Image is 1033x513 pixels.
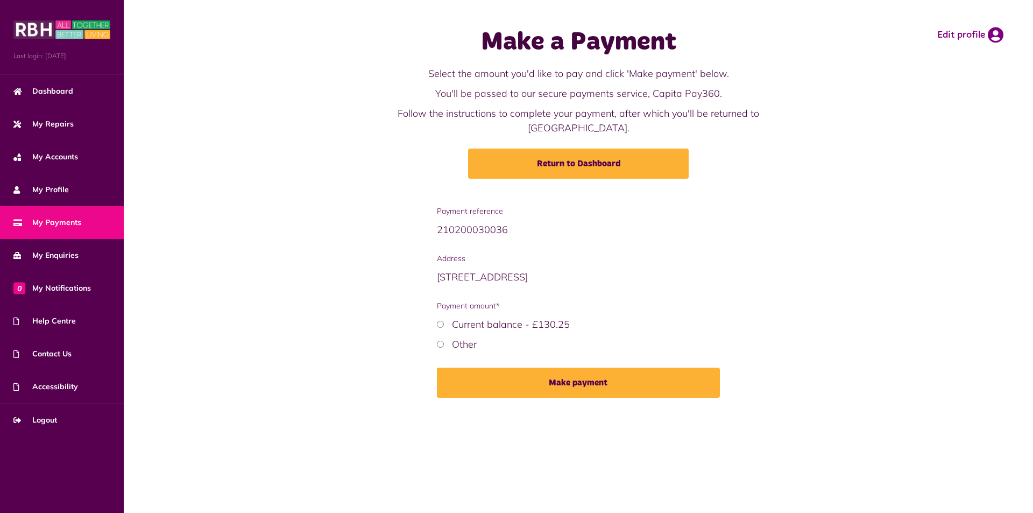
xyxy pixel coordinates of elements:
span: Logout [13,414,57,426]
span: Address [437,253,720,264]
img: MyRBH [13,19,110,40]
span: My Enquiries [13,250,79,261]
span: Help Centre [13,315,76,327]
p: Select the amount you'd like to pay and click 'Make payment' below. [363,66,794,81]
span: Last login: [DATE] [13,51,110,61]
h1: Make a Payment [363,27,794,58]
span: Dashboard [13,86,73,97]
label: Current balance - £130.25 [452,318,570,331]
p: Follow the instructions to complete your payment, after which you'll be returned to [GEOGRAPHIC_D... [363,106,794,135]
span: Payment amount* [437,300,720,312]
span: 0 [13,282,25,294]
span: Contact Us [13,348,72,360]
span: My Accounts [13,151,78,163]
button: Make payment [437,368,720,398]
span: 210200030036 [437,223,508,236]
span: My Notifications [13,283,91,294]
span: Accessibility [13,381,78,392]
span: My Repairs [13,118,74,130]
p: You'll be passed to our secure payments service, Capita Pay360. [363,86,794,101]
a: Edit profile [937,27,1003,43]
span: My Payments [13,217,81,228]
span: Payment reference [437,206,720,217]
span: My Profile [13,184,69,195]
a: Return to Dashboard [468,149,689,179]
label: Other [452,338,477,350]
span: [STREET_ADDRESS] [437,271,528,283]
